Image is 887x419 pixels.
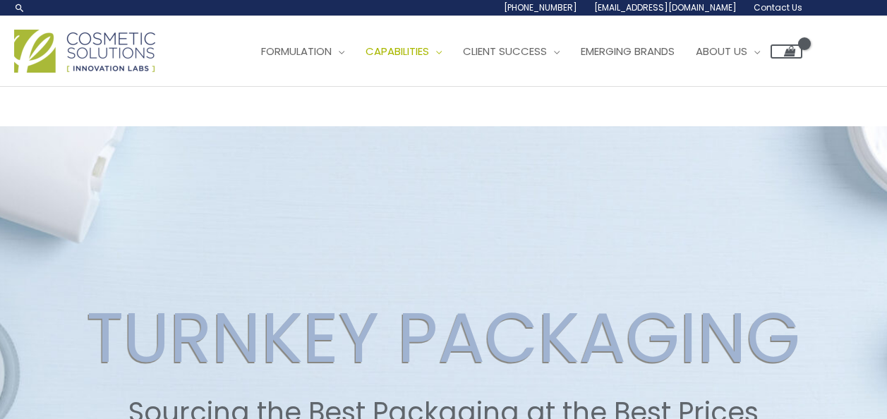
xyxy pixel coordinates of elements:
[594,1,737,13] span: [EMAIL_ADDRESS][DOMAIN_NAME]
[355,30,452,73] a: Capabilities
[261,44,332,59] span: Formulation
[14,2,25,13] a: Search icon link
[366,44,429,59] span: Capabilities
[14,30,155,73] img: Cosmetic Solutions Logo
[685,30,771,73] a: About Us
[570,30,685,73] a: Emerging Brands
[240,30,802,73] nav: Site Navigation
[696,44,747,59] span: About Us
[581,44,675,59] span: Emerging Brands
[251,30,355,73] a: Formulation
[504,1,577,13] span: [PHONE_NUMBER]
[771,44,802,59] a: View Shopping Cart, empty
[452,30,570,73] a: Client Success
[13,296,874,379] h2: TURNKEY PACKAGING
[463,44,547,59] span: Client Success
[754,1,802,13] span: Contact Us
